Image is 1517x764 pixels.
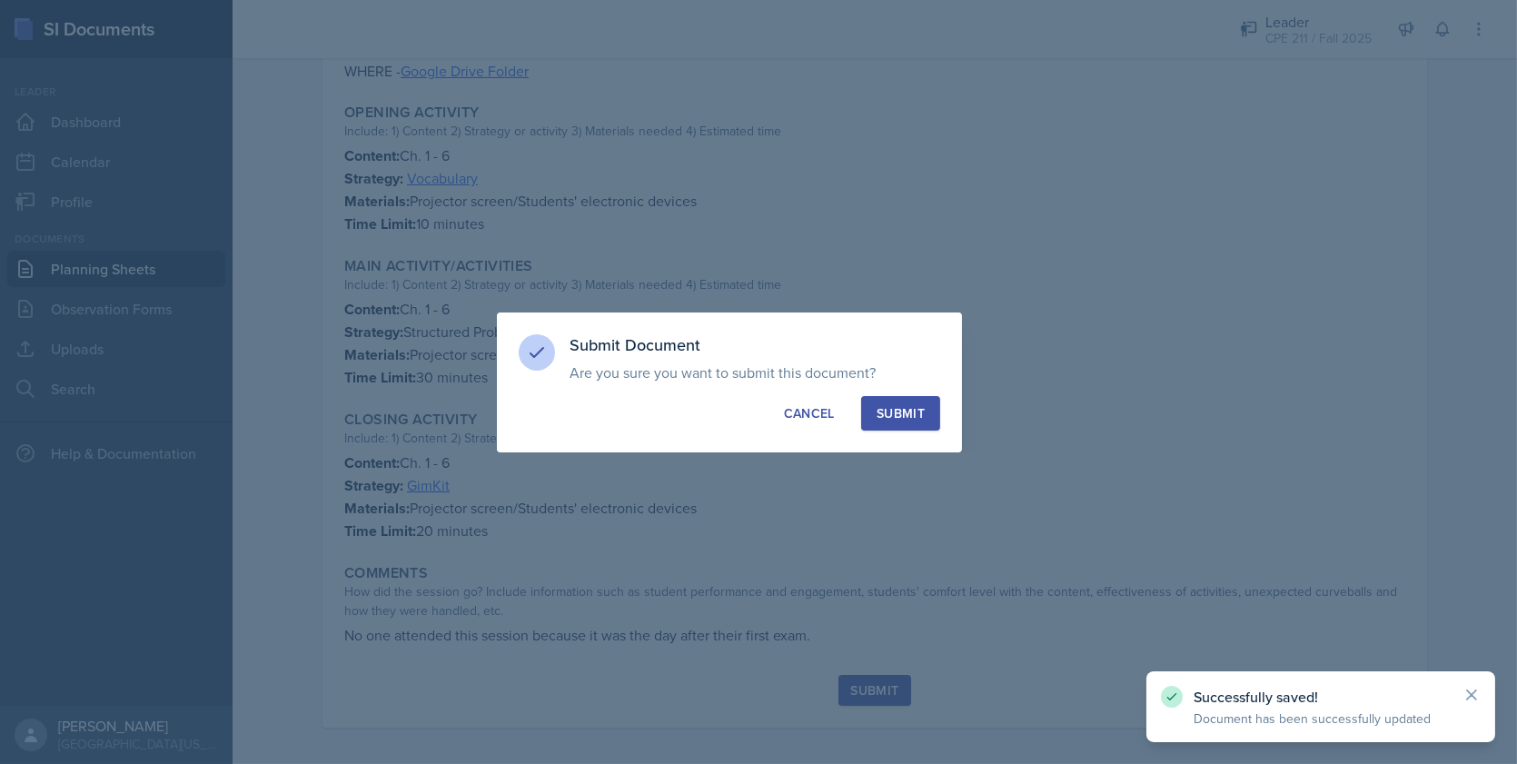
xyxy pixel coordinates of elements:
h3: Submit Document [570,334,940,356]
p: Are you sure you want to submit this document? [570,363,940,382]
div: Submit [877,404,925,422]
p: Successfully saved! [1194,688,1448,706]
button: Cancel [768,396,850,431]
p: Document has been successfully updated [1194,709,1448,728]
button: Submit [861,396,940,431]
div: Cancel [784,404,835,422]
